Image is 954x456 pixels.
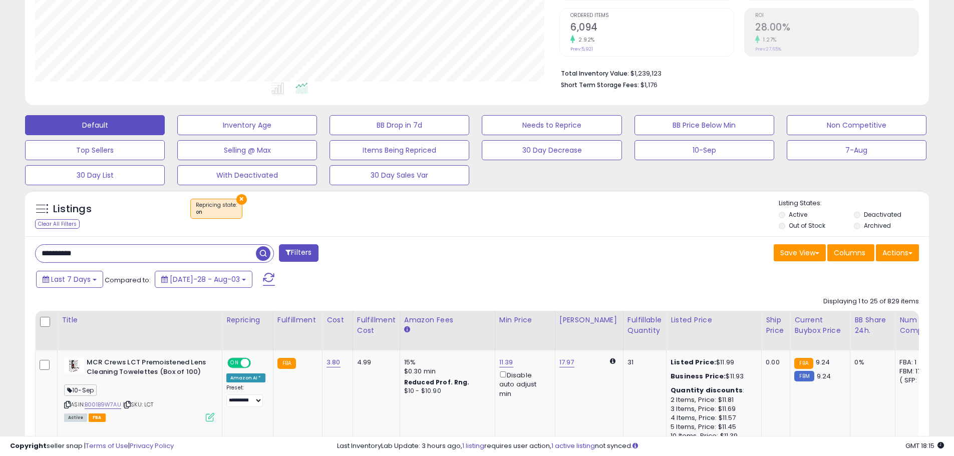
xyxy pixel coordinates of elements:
[760,36,777,44] small: 1.27%
[671,372,754,381] div: $11.93
[357,358,392,367] div: 4.99
[671,413,754,422] div: 4 Items, Price: $11.57
[64,358,84,373] img: 41P96UeQ6ES._SL40_.jpg
[404,325,410,334] small: Amazon Fees.
[64,413,87,422] span: All listings currently available for purchase on Amazon
[787,115,926,135] button: Non Competitive
[559,315,619,325] div: [PERSON_NAME]
[876,244,919,261] button: Actions
[794,315,846,336] div: Current Buybox Price
[854,358,887,367] div: 0%
[899,358,932,367] div: FBA: 1
[53,202,92,216] h5: Listings
[25,115,165,135] button: Default
[404,387,487,395] div: $10 - $10.90
[482,115,621,135] button: Needs to Reprice
[196,209,237,216] div: on
[671,371,726,381] b: Business Price:
[86,441,128,450] a: Terms of Use
[641,80,658,90] span: $1,176
[51,274,91,284] span: Last 7 Days
[404,367,487,376] div: $0.30 min
[823,297,919,306] div: Displaying 1 to 25 of 829 items
[755,13,918,19] span: ROI
[226,315,269,325] div: Repricing
[755,22,918,35] h2: 28.00%
[787,140,926,160] button: 7-Aug
[105,275,151,285] span: Compared to:
[864,210,901,219] label: Deactivated
[89,413,106,422] span: FBA
[854,315,891,336] div: BB Share 24h.
[10,441,47,450] strong: Copyright
[671,404,754,413] div: 3 Items, Price: $11.69
[85,400,121,409] a: B001B9W7AU
[794,358,813,369] small: FBA
[87,358,208,379] b: MCR Crews LCT Premoistened Lens Cleaning Towelettes (Box of 100)
[228,359,241,367] span: ON
[279,244,318,262] button: Filters
[36,271,103,288] button: Last 7 Days
[62,315,218,325] div: Title
[789,221,825,230] label: Out of Stock
[575,36,595,44] small: 2.92%
[627,315,662,336] div: Fulfillable Quantity
[899,367,932,376] div: FBM: 17
[671,386,754,395] div: :
[330,165,469,185] button: 30 Day Sales Var
[357,315,396,336] div: Fulfillment Cost
[196,201,237,216] span: Repricing state :
[559,357,574,367] a: 17.97
[130,441,174,450] a: Privacy Policy
[570,13,734,19] span: Ordered Items
[236,194,247,205] button: ×
[404,358,487,367] div: 15%
[827,244,874,261] button: Columns
[327,315,349,325] div: Cost
[570,22,734,35] h2: 6,094
[277,358,296,369] small: FBA
[834,248,865,258] span: Columns
[170,274,240,284] span: [DATE]-28 - Aug-03
[671,385,743,395] b: Quantity discounts
[327,357,341,367] a: 3.80
[551,441,595,450] a: 1 active listing
[25,140,165,160] button: Top Sellers
[789,210,807,219] label: Active
[337,441,944,451] div: Last InventoryLab Update: 3 hours ago, requires user action, not synced.
[123,400,154,408] span: | SKU: LCT
[817,371,831,381] span: 9.24
[330,140,469,160] button: Items Being Repriced
[155,271,252,288] button: [DATE]-28 - Aug-03
[671,422,754,431] div: 5 Items, Price: $11.45
[570,46,593,52] small: Prev: 5,921
[671,357,716,367] b: Listed Price:
[499,369,547,398] div: Disable auto adjust min
[766,358,782,367] div: 0.00
[561,81,639,89] b: Short Term Storage Fees:
[462,441,484,450] a: 1 listing
[64,358,214,420] div: ASIN:
[226,384,265,407] div: Preset:
[226,373,265,382] div: Amazon AI *
[249,359,265,367] span: OFF
[177,165,317,185] button: With Deactivated
[561,69,629,78] b: Total Inventory Value:
[177,115,317,135] button: Inventory Age
[482,140,621,160] button: 30 Day Decrease
[899,376,932,385] div: ( SFP: 2 )
[905,441,944,450] span: 2025-08-11 18:15 GMT
[779,199,929,208] p: Listing States:
[816,357,830,367] span: 9.24
[10,441,174,451] div: seller snap | |
[25,165,165,185] button: 30 Day List
[755,46,781,52] small: Prev: 27.65%
[177,140,317,160] button: Selling @ Max
[404,378,470,386] b: Reduced Prof. Rng.
[671,358,754,367] div: $11.99
[35,219,80,229] div: Clear All Filters
[64,384,97,396] span: 10-Sep
[794,371,814,381] small: FBM
[671,395,754,404] div: 2 Items, Price: $11.81
[404,315,491,325] div: Amazon Fees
